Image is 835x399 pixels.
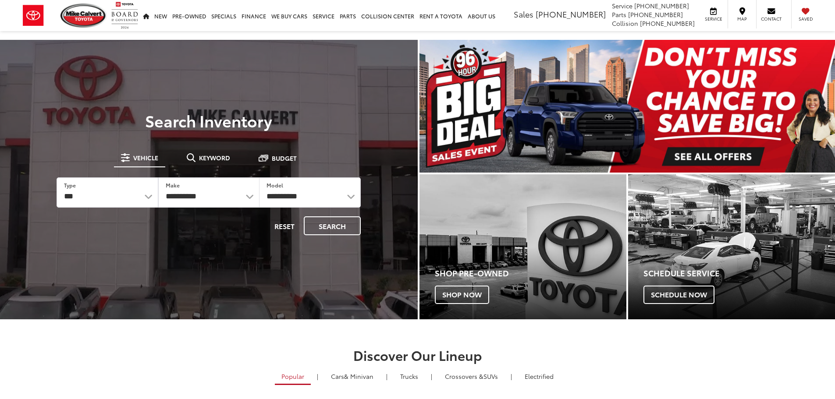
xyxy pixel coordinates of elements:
[643,269,835,278] h4: Schedule Service
[634,1,689,10] span: [PHONE_NUMBER]
[37,112,381,129] h3: Search Inventory
[438,369,505,384] a: SUVs
[445,372,483,381] span: Crossovers &
[166,181,180,189] label: Make
[514,8,533,20] span: Sales
[628,10,683,19] span: [PHONE_NUMBER]
[796,16,815,22] span: Saved
[628,174,835,319] a: Schedule Service Schedule Now
[267,216,302,235] button: Reset
[199,155,230,161] span: Keyword
[435,269,626,278] h4: Shop Pre-Owned
[508,372,514,381] li: |
[429,372,434,381] li: |
[275,369,311,385] a: Popular
[64,181,76,189] label: Type
[518,369,560,384] a: Electrified
[612,19,638,28] span: Collision
[266,181,283,189] label: Model
[384,372,390,381] li: |
[640,19,695,28] span: [PHONE_NUMBER]
[109,348,727,362] h2: Discover Our Lineup
[315,372,320,381] li: |
[643,286,714,304] span: Schedule Now
[344,372,373,381] span: & Minivan
[419,174,626,319] a: Shop Pre-Owned Shop Now
[612,10,626,19] span: Parts
[732,16,752,22] span: Map
[761,16,782,22] span: Contact
[324,369,380,384] a: Cars
[612,1,632,10] span: Service
[394,369,425,384] a: Trucks
[133,155,158,161] span: Vehicle
[304,216,361,235] button: Search
[272,155,297,161] span: Budget
[704,16,723,22] span: Service
[60,4,107,28] img: Mike Calvert Toyota
[419,174,626,319] div: Toyota
[536,8,606,20] span: [PHONE_NUMBER]
[435,286,489,304] span: Shop Now
[628,174,835,319] div: Toyota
